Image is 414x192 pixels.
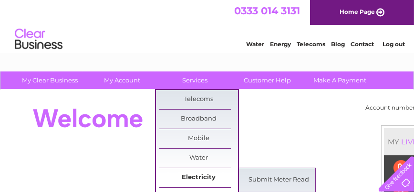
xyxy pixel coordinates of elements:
a: Submit Meter Read [239,171,318,190]
img: logo.png [14,25,63,54]
a: Water [246,40,264,48]
a: Energy [270,40,291,48]
a: 0333 014 3131 [234,5,300,17]
a: Contact [351,40,374,48]
a: Broadband [159,110,238,129]
a: Log out [383,40,405,48]
a: Make A Payment [300,71,379,89]
a: Electricity [159,168,238,187]
a: Telecoms [297,40,325,48]
a: Blog [331,40,345,48]
a: Customer Help [228,71,307,89]
a: Services [155,71,234,89]
a: My Account [83,71,162,89]
a: My Clear Business [10,71,89,89]
a: Water [159,149,238,168]
a: Telecoms [159,90,238,109]
a: Mobile [159,129,238,148]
